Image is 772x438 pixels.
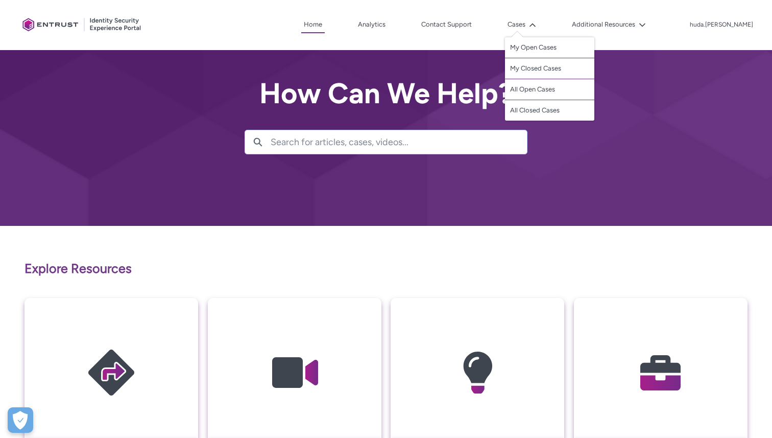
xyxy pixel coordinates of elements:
[245,78,527,109] h2: How Can We Help?
[505,58,594,79] a: My Closed Cases
[246,318,343,428] img: Video Guides
[301,17,325,33] a: Home
[505,17,539,32] button: Cases
[8,407,33,433] div: Cookie Preferences
[245,130,271,154] button: Search
[429,318,526,428] img: Knowledge Articles
[25,259,747,279] p: Explore Resources
[689,19,754,29] button: User Profile huda.feroz
[690,21,753,29] p: huda.[PERSON_NAME]
[569,17,648,32] button: Additional Resources
[612,318,709,428] img: My Cases
[505,100,594,121] a: All Closed Cases
[355,17,388,32] a: Analytics, opens in new tab
[419,17,474,32] a: Contact Support
[505,37,594,58] a: My Open Cases
[8,407,33,433] button: Open Preferences
[271,130,527,154] input: Search for articles, cases, videos...
[505,79,594,100] a: All Open Cases
[63,318,160,428] img: Getting Started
